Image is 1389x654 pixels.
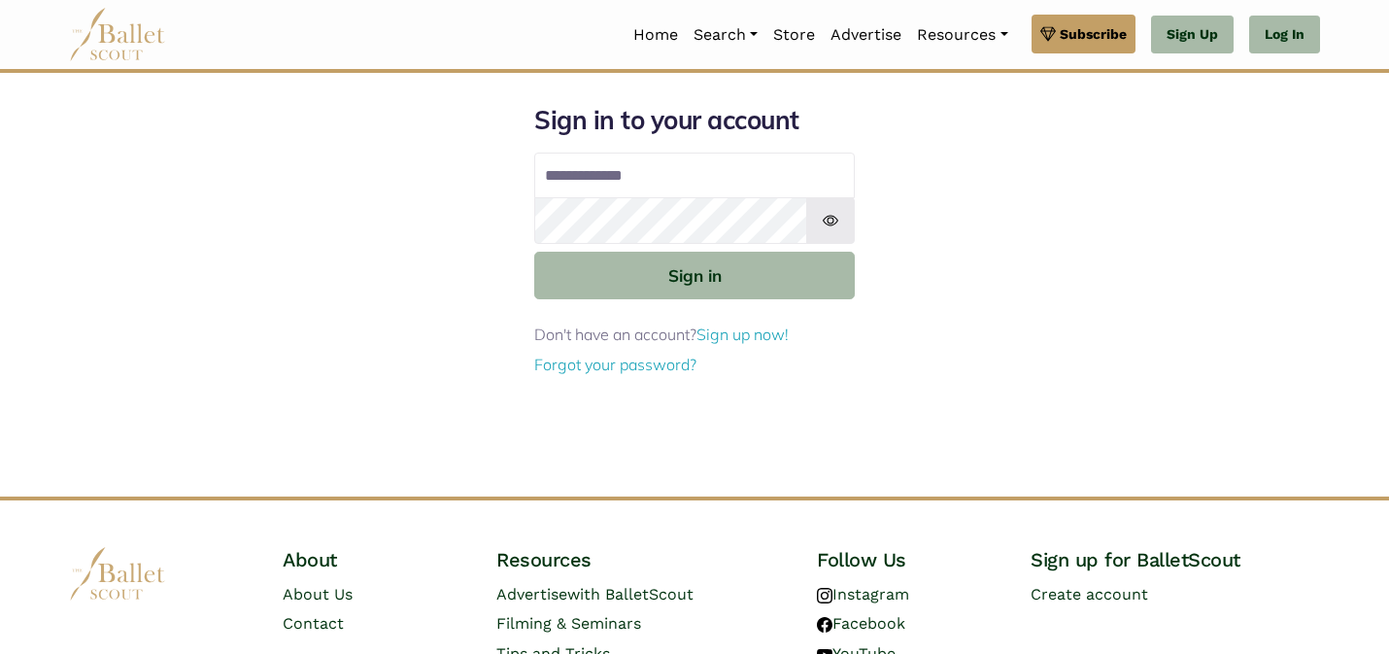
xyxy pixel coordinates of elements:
a: About Us [283,585,353,603]
a: Facebook [817,614,905,633]
h1: Sign in to your account [534,104,855,137]
a: Search [686,15,765,55]
a: Advertisewith BalletScout [496,585,694,603]
a: Store [765,15,823,55]
a: Log In [1249,16,1320,54]
a: Contact [283,614,344,633]
img: instagram logo [817,588,832,603]
a: Home [626,15,686,55]
a: Sign up now! [696,325,789,344]
h4: Follow Us [817,547,999,572]
a: Subscribe [1032,15,1135,53]
h4: Resources [496,547,786,572]
a: Advertise [823,15,909,55]
img: gem.svg [1040,23,1056,45]
a: Forgot your password? [534,355,696,374]
button: Sign in [534,252,855,299]
p: Don't have an account? [534,323,855,348]
img: logo [69,547,166,601]
span: Subscribe [1060,23,1127,45]
a: Instagram [817,585,909,603]
a: Resources [909,15,1015,55]
img: facebook logo [817,617,832,633]
h4: Sign up for BalletScout [1031,547,1320,572]
span: with BalletScout [567,585,694,603]
a: Create account [1031,585,1148,603]
a: Filming & Seminars [496,614,641,633]
a: Sign Up [1151,16,1234,54]
h4: About [283,547,465,572]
